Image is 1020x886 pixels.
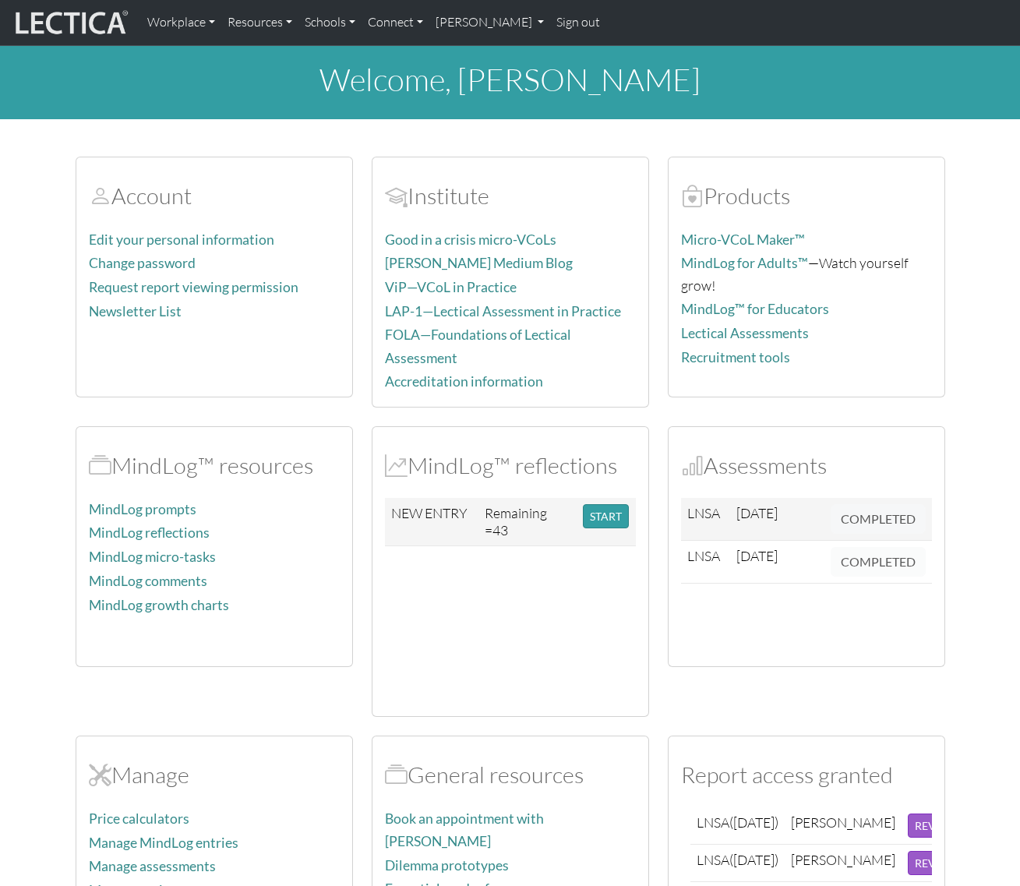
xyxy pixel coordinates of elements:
span: Manage [89,761,111,789]
td: LNSA [681,498,730,541]
a: [PERSON_NAME] Medium Blog [385,255,573,271]
span: Resources [385,761,408,789]
a: Schools [298,6,362,39]
a: MindLog micro-tasks [89,549,216,565]
div: [PERSON_NAME] [791,851,895,869]
a: Newsletter List [89,303,182,319]
a: Connect [362,6,429,39]
a: Good in a crisis micro-VCoLs [385,231,556,248]
a: Change password [89,255,196,271]
a: Edit your personal information [89,231,274,248]
span: Account [385,182,408,210]
span: ([DATE]) [729,814,778,831]
button: START [583,504,629,528]
h2: General resources [385,761,636,789]
a: ViP—VCoL in Practice [385,279,517,295]
span: [DATE] [736,547,778,564]
h2: Report access granted [681,761,932,789]
a: Recruitment tools [681,349,790,365]
span: MindLog™ resources [89,451,111,479]
span: Account [89,182,111,210]
h2: MindLog™ resources [89,452,340,479]
td: Remaining = [478,498,577,546]
span: 43 [492,521,508,538]
a: Book an appointment with [PERSON_NAME] [385,810,544,849]
a: Micro-VCoL Maker™ [681,231,805,248]
h2: MindLog™ reflections [385,452,636,479]
td: LNSA [681,540,730,583]
a: [PERSON_NAME] [429,6,550,39]
button: REVOKE [908,851,965,875]
a: Manage assessments [89,858,216,874]
span: Assessments [681,451,704,479]
a: MindLog comments [89,573,207,589]
a: Resources [221,6,298,39]
h2: Manage [89,761,340,789]
a: MindLog prompts [89,501,196,517]
a: Dilemma prototypes [385,857,509,874]
span: [DATE] [736,504,778,521]
button: REVOKE [908,814,965,838]
a: MindLog for Adults™ [681,255,808,271]
span: MindLog [385,451,408,479]
h2: Institute [385,182,636,210]
a: Sign out [550,6,606,39]
span: Products [681,182,704,210]
div: [PERSON_NAME] [791,814,895,831]
td: NEW ENTRY [385,498,479,546]
a: Price calculators [89,810,189,827]
a: Workplace [141,6,221,39]
a: MindLog growth charts [89,597,229,613]
h2: Assessments [681,452,932,479]
h2: Account [89,182,340,210]
a: Request report viewing permission [89,279,298,295]
h2: Products [681,182,932,210]
td: LNSA [690,844,785,881]
span: ([DATE]) [729,851,778,868]
p: —Watch yourself grow! [681,252,932,296]
a: Manage MindLog entries [89,835,238,851]
a: MindLog™ for Educators [681,301,829,317]
a: Accreditation information [385,373,543,390]
img: lecticalive [12,8,129,37]
a: MindLog reflections [89,524,210,541]
td: LNSA [690,807,785,845]
a: FOLA—Foundations of Lectical Assessment [385,327,571,365]
a: LAP-1—Lectical Assessment in Practice [385,303,621,319]
a: Lectical Assessments [681,325,809,341]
